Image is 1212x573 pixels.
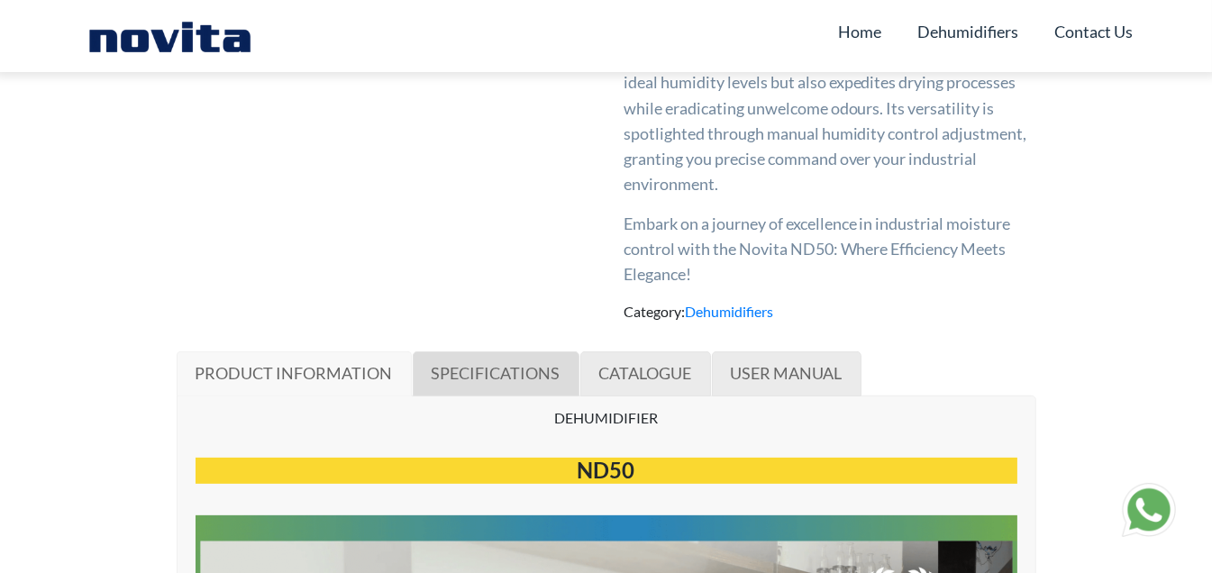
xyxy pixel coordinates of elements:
a: Dehumidifiers [918,14,1019,49]
p: The ND50 by [PERSON_NAME] presents an all-encompassing solution that not only expertly maintains ... [624,19,1036,196]
a: Home [839,14,882,49]
span: Category: [624,303,773,320]
a: Dehumidifiers [685,303,773,320]
span: SPECIFICATIONS [432,363,560,383]
span: USER MANUAL [731,363,843,383]
p: Embark on a journey of excellence in industrial moisture control with the Novita ND50: Where Effi... [624,211,1036,286]
img: Novita [79,18,260,54]
a: SPECIFICATIONS [413,351,579,396]
span: CATALOGUE [599,363,692,383]
span: ND50 [578,457,635,483]
span: PRODUCT INFORMATION [196,363,393,383]
a: USER MANUAL [712,351,861,396]
a: Contact Us [1055,14,1134,49]
span: DEHUMIDIFIER [554,409,658,426]
a: CATALOGUE [580,351,711,396]
a: PRODUCT INFORMATION [177,351,412,396]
